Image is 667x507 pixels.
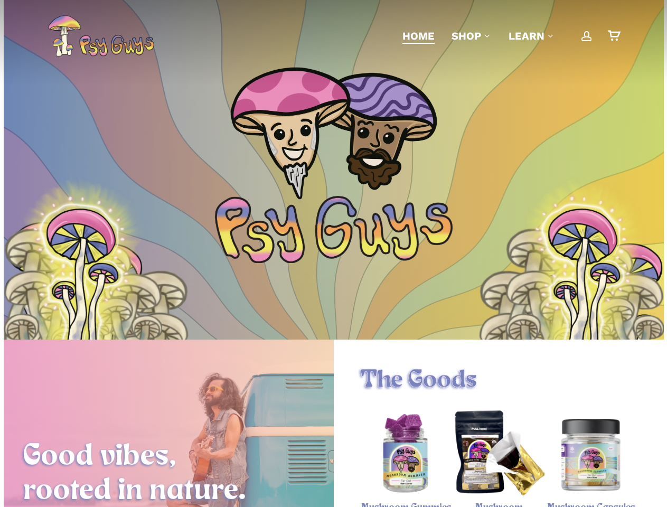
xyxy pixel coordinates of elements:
[452,30,481,42] span: Shop
[509,30,544,42] span: Learn
[215,196,453,263] img: Psychedelic PsyGuys Text Logo
[505,186,664,350] img: Illustration of a cluster of tall mushrooms with light caps and dark gills, viewed from below.
[452,29,492,43] a: Shop
[544,408,637,501] img: Psy Guys Mushroom Capsules, Hero Dose bottle
[4,186,162,350] img: Illustration of a cluster of tall mushrooms with light caps and dark gills, viewed from below.
[402,29,435,43] a: Home
[509,29,555,43] a: Learn
[228,53,439,212] img: PsyGuys Heads Logo
[17,176,149,365] img: Colorful psychedelic mushrooms with pink, blue, and yellow patterns on a glowing yellow background.
[360,408,453,501] a: Psychedelic Mushroom Gummies
[479,229,637,392] img: Illustration of a cluster of tall mushrooms with light caps and dark gills, viewed from below.
[544,408,637,501] a: Magic Mushroom Capsules
[402,30,435,42] span: Home
[48,15,154,57] img: PsyGuys
[519,176,651,365] img: Colorful psychedelic mushrooms with pink, blue, and yellow patterns on a glowing yellow background.
[360,408,453,501] img: Blackberry hero dose magic mushroom gummies in a PsyGuys branded jar
[453,408,545,501] a: Magic Mushroom Chocolate Bar
[30,229,189,392] img: Illustration of a cluster of tall mushrooms with light caps and dark gills, viewed from below.
[360,366,637,396] h1: The Goods
[453,408,545,501] img: Psy Guys mushroom chocolate bar packaging and unwrapped bar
